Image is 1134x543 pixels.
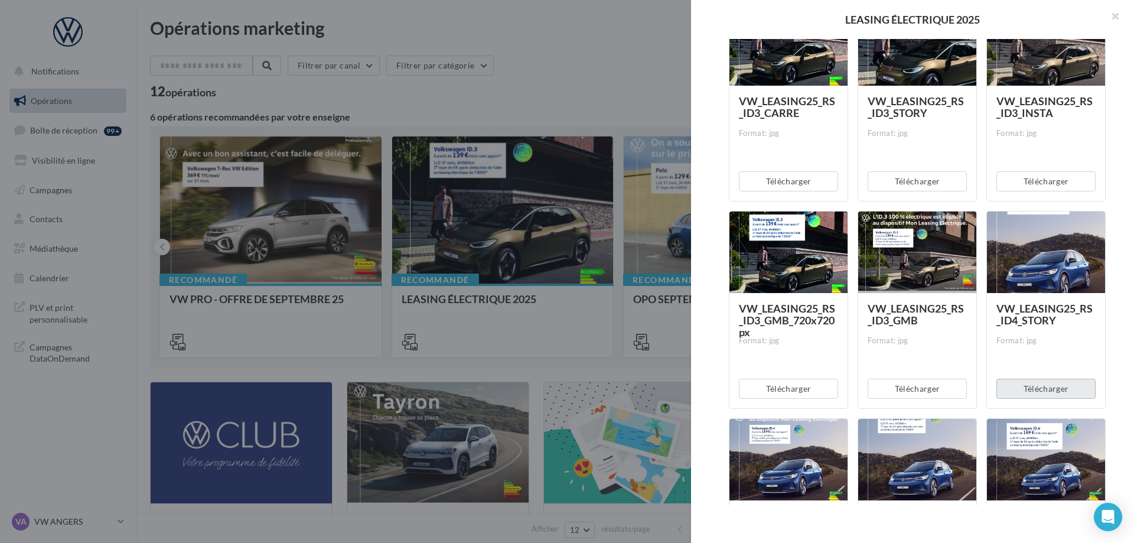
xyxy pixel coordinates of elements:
[868,336,967,346] div: Format: jpg
[739,302,835,339] span: VW_LEASING25_RS_ID3_GMB_720x720px
[739,379,838,399] button: Télécharger
[739,128,838,139] div: Format: jpg
[996,302,1093,327] span: VW_LEASING25_RS_ID4_STORY
[996,95,1093,119] span: VW_LEASING25_RS_ID3_INSTA
[868,379,967,399] button: Télécharger
[868,128,967,139] div: Format: jpg
[868,95,964,119] span: VW_LEASING25_RS_ID3_STORY
[996,379,1096,399] button: Télécharger
[739,171,838,191] button: Télécharger
[996,171,1096,191] button: Télécharger
[710,14,1115,25] div: LEASING ÉLECTRIQUE 2025
[996,336,1096,346] div: Format: jpg
[739,336,838,346] div: Format: jpg
[996,128,1096,139] div: Format: jpg
[868,171,967,191] button: Télécharger
[868,302,964,327] span: VW_LEASING25_RS_ID3_GMB
[1094,503,1122,531] div: Open Intercom Messenger
[739,95,835,119] span: VW_LEASING25_RS_ID3_CARRE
